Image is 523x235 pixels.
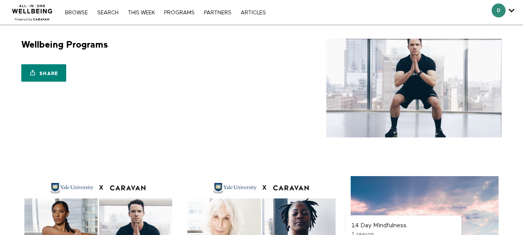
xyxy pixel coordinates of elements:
[160,10,199,15] a: PROGRAMS
[124,10,159,15] a: THIS WEEK
[93,10,122,15] a: Search
[21,64,66,82] a: Share
[61,10,92,15] a: Browse
[352,223,406,229] strong: 14 Day Mindfulness
[61,9,269,16] nav: Primary
[237,10,270,15] a: ARTICLES
[200,10,235,15] a: PARTNERS
[326,39,502,137] img: Wellbeing Programs
[21,39,108,51] h1: Wellbeing Programs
